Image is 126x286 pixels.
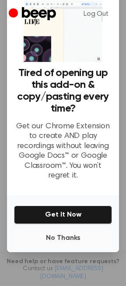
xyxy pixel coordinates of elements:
[9,6,58,23] a: Beep
[14,122,112,181] p: Get our Chrome Extension to create AND play recordings without leaving Google Docs™ or Google Cla...
[14,229,112,247] button: No Thanks
[14,206,112,224] button: Get It Now
[14,67,112,115] h3: Tired of opening up this add-on & copy/pasting every time?
[75,4,117,25] a: Log Out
